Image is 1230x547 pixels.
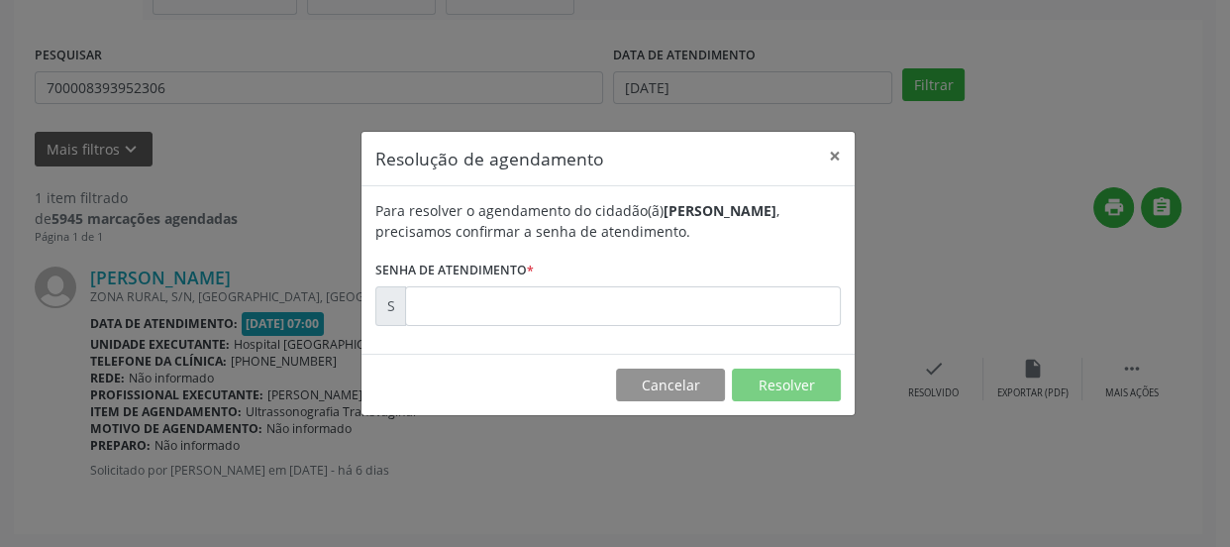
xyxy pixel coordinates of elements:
h5: Resolução de agendamento [375,146,604,171]
div: S [375,286,406,326]
button: Close [815,132,855,180]
button: Resolver [732,369,841,402]
label: Senha de atendimento [375,256,534,286]
div: Para resolver o agendamento do cidadão(ã) , precisamos confirmar a senha de atendimento. [375,200,841,242]
b: [PERSON_NAME] [664,201,776,220]
button: Cancelar [616,369,725,402]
